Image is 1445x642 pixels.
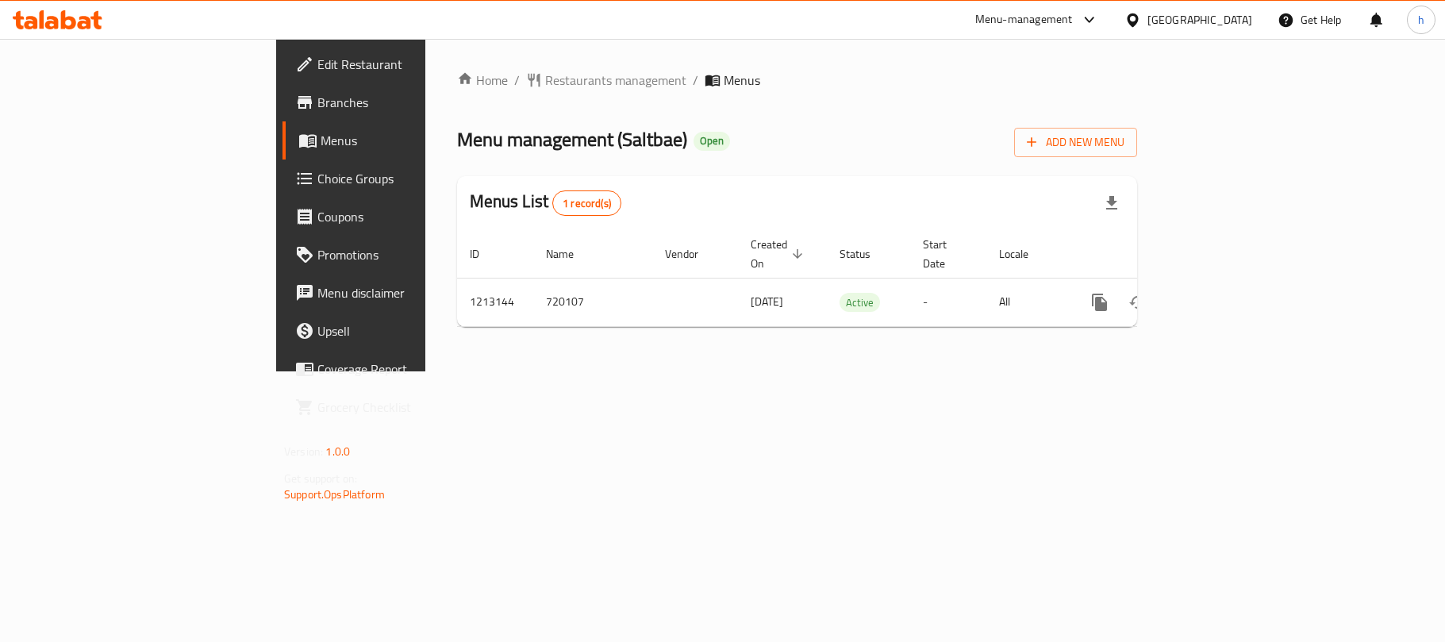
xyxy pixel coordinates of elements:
[1119,283,1157,321] button: Change Status
[665,244,719,263] span: Vendor
[317,359,505,379] span: Coverage Report
[694,132,730,151] div: Open
[457,121,687,157] span: Menu management ( Saltbae )
[317,245,505,264] span: Promotions
[282,198,517,236] a: Coupons
[840,244,891,263] span: Status
[693,71,698,90] li: /
[284,468,357,489] span: Get support on:
[923,235,967,273] span: Start Date
[317,55,505,74] span: Edit Restaurant
[321,131,505,150] span: Menus
[1081,283,1119,321] button: more
[694,134,730,148] span: Open
[282,388,517,426] a: Grocery Checklist
[910,278,986,326] td: -
[751,291,783,312] span: [DATE]
[282,312,517,350] a: Upsell
[284,441,323,462] span: Version:
[546,244,594,263] span: Name
[282,236,517,274] a: Promotions
[1147,11,1252,29] div: [GEOGRAPHIC_DATA]
[282,160,517,198] a: Choice Groups
[317,321,505,340] span: Upsell
[552,190,621,216] div: Total records count
[282,83,517,121] a: Branches
[457,230,1246,327] table: enhanced table
[470,244,500,263] span: ID
[986,278,1068,326] td: All
[533,278,652,326] td: 720107
[317,398,505,417] span: Grocery Checklist
[553,196,621,211] span: 1 record(s)
[317,207,505,226] span: Coupons
[840,294,880,312] span: Active
[282,121,517,160] a: Menus
[526,71,686,90] a: Restaurants management
[751,235,808,273] span: Created On
[1068,230,1246,279] th: Actions
[724,71,760,90] span: Menus
[1418,11,1424,29] span: h
[282,350,517,388] a: Coverage Report
[284,484,385,505] a: Support.OpsPlatform
[470,190,621,216] h2: Menus List
[545,71,686,90] span: Restaurants management
[282,45,517,83] a: Edit Restaurant
[840,293,880,312] div: Active
[325,441,350,462] span: 1.0.0
[317,283,505,302] span: Menu disclaimer
[457,71,1137,90] nav: breadcrumb
[1014,128,1137,157] button: Add New Menu
[975,10,1073,29] div: Menu-management
[317,93,505,112] span: Branches
[1027,133,1124,152] span: Add New Menu
[999,244,1049,263] span: Locale
[282,274,517,312] a: Menu disclaimer
[1093,184,1131,222] div: Export file
[317,169,505,188] span: Choice Groups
